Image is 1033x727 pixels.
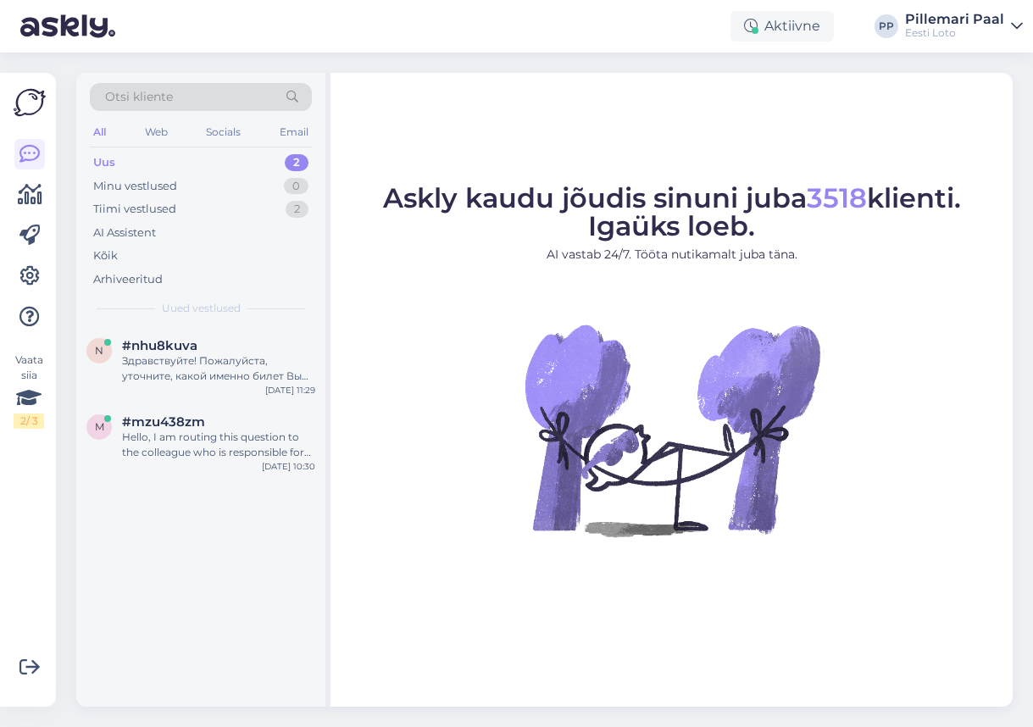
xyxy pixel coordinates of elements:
span: #nhu8kuva [122,338,197,353]
span: #mzu438zm [122,414,205,430]
span: 3518 [807,181,867,214]
div: Hello, I am routing this question to the colleague who is responsible for this topic. The reply m... [122,430,315,460]
div: Eesti Loto [905,26,1004,40]
img: Askly Logo [14,86,46,119]
div: Web [142,121,171,143]
div: Email [276,121,312,143]
span: n [95,344,103,357]
div: [DATE] 11:29 [265,384,315,397]
div: Uus [93,154,115,171]
span: m [95,420,104,433]
div: Aktiivne [730,11,834,42]
div: 2 [286,201,308,218]
span: Askly kaudu jõudis sinuni juba klienti. Igaüks loeb. [383,181,961,242]
div: Здравствуйте! Пожалуйста, уточните, какой именно билет Вы хотите приобрести. [122,353,315,384]
div: All [90,121,109,143]
span: Otsi kliente [105,88,173,106]
p: AI vastab 24/7. Tööta nutikamalt juba täna. [383,246,961,264]
div: AI Assistent [93,225,156,241]
div: Pillemari Paal [905,13,1004,26]
a: Pillemari PaalEesti Loto [905,13,1023,40]
div: Minu vestlused [93,178,177,195]
div: Socials [203,121,244,143]
div: Tiimi vestlused [93,201,176,218]
div: [DATE] 10:30 [262,460,315,473]
div: 2 [285,154,308,171]
span: Uued vestlused [162,301,241,316]
img: No Chat active [519,277,825,582]
div: Arhiveeritud [93,271,163,288]
div: Kõik [93,247,118,264]
div: 0 [284,178,308,195]
div: PP [875,14,898,38]
div: 2 / 3 [14,413,44,429]
div: Vaata siia [14,352,44,429]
